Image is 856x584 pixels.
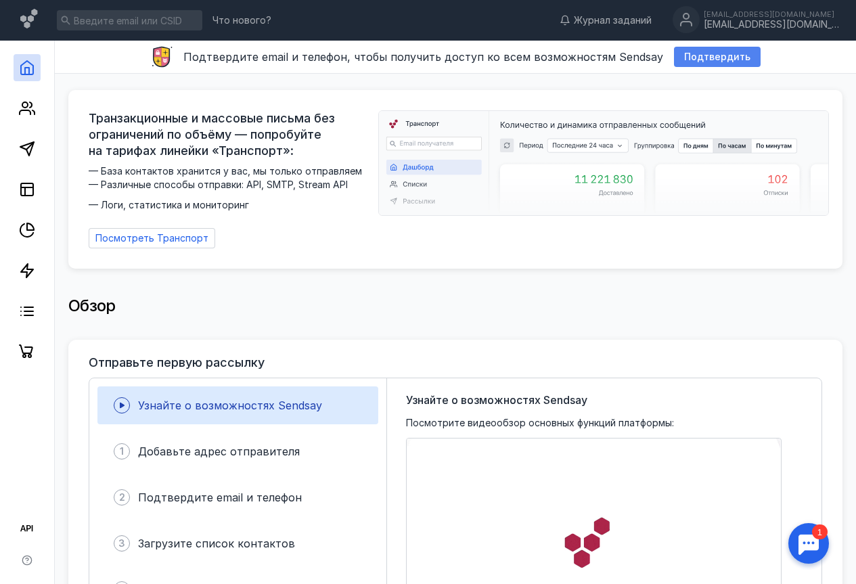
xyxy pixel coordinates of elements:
span: 3 [118,537,125,550]
span: Транзакционные и массовые письма без ограничений по объёму — попробуйте на тарифах линейки «Транс... [89,110,370,159]
span: Загрузите список контактов [138,537,295,550]
div: [EMAIL_ADDRESS][DOMAIN_NAME] [704,19,839,30]
span: Посмотрите видеообзор основных функций платформы: [406,416,674,430]
a: Посмотреть Транспорт [89,228,215,248]
span: Что нового? [212,16,271,25]
span: Узнайте о возможностях Sendsay [138,399,322,412]
img: dashboard-transport-banner [379,111,828,215]
a: Что нового? [206,16,278,25]
span: — База контактов хранится у вас, мы только отправляем — Различные способы отправки: API, SMTP, St... [89,164,370,212]
input: Введите email или CSID [57,10,202,30]
span: Добавьте адрес отправителя [138,445,300,458]
span: 2 [119,491,125,504]
span: Узнайте о возможностях Sendsay [406,392,587,408]
span: Обзор [68,296,116,315]
span: Подтвердите email и телефон [138,491,302,504]
span: Посмотреть Транспорт [95,233,208,244]
span: 1 [120,445,124,458]
a: Журнал заданий [553,14,658,27]
span: Подтвердите email и телефон, чтобы получить доступ ко всем возможностям Sendsay [183,50,663,64]
div: 1 [30,8,46,23]
div: [EMAIL_ADDRESS][DOMAIN_NAME] [704,10,839,18]
h3: Отправьте первую рассылку [89,356,265,369]
span: Подтвердить [684,51,750,63]
span: Журнал заданий [574,14,652,27]
button: Подтвердить [674,47,761,67]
